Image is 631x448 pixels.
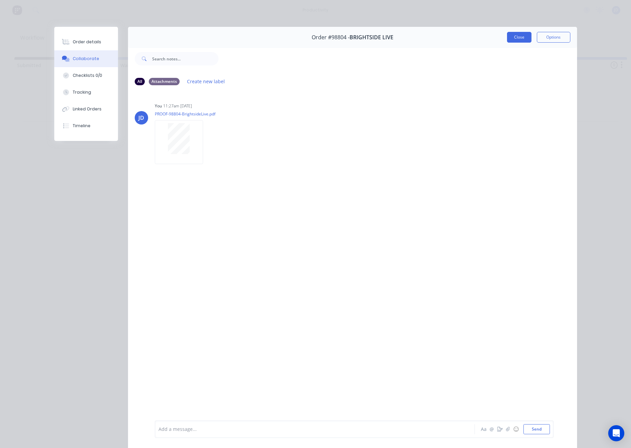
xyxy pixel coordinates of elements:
button: Linked Orders [54,101,118,117]
div: Attachments [149,78,180,85]
div: All [135,78,145,85]
button: Aa [480,425,488,433]
button: Options [537,32,570,43]
button: Order details [54,34,118,50]
div: JD [138,114,144,122]
span: Order #98804 - [312,34,350,41]
button: Checklists 0/0 [54,67,118,84]
p: PROOF-98804-BrightsideLive.pdf [155,111,215,117]
button: Create new label [184,77,229,86]
div: 11:27am [DATE] [163,103,192,109]
button: @ [488,425,496,433]
div: Collaborate [73,56,99,62]
button: Tracking [54,84,118,101]
div: Linked Orders [73,106,102,112]
div: Timeline [73,123,90,129]
span: BRIGHTSIDE LIVE [350,34,393,41]
input: Search notes... [152,52,218,65]
div: Tracking [73,89,91,95]
button: Close [507,32,531,43]
button: Timeline [54,117,118,134]
button: Collaborate [54,50,118,67]
div: Checklists 0/0 [73,72,102,79]
div: You [155,103,162,109]
button: Send [523,424,550,434]
button: ☺ [512,425,520,433]
div: Order details [73,39,101,45]
div: Open Intercom Messenger [608,425,624,441]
